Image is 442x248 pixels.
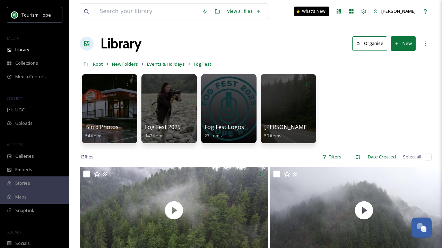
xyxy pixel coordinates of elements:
span: 54 items [85,132,103,139]
a: Fog Fest Logos23 items [205,124,244,139]
input: Search your library [96,4,199,19]
span: Maps [15,194,27,200]
span: 23 items [205,132,222,139]
span: Fog Fest Logos [205,123,244,131]
button: Open Chat [411,218,432,238]
span: Root [93,61,103,67]
span: Fog Fest 2025 [145,123,181,131]
span: COLLECT [7,96,22,101]
span: Collections [15,60,38,66]
span: Events & Holidays [147,61,185,67]
div: Filters [319,150,345,164]
span: MEDIA [7,36,19,41]
a: What's New [294,7,329,16]
a: [PERSON_NAME] [370,4,419,18]
span: SnapLink [15,207,34,214]
a: Organise [352,36,391,50]
a: Events & Holidays [147,60,185,68]
a: Blrrd Photos54 items [85,124,119,139]
a: New Folders [112,60,138,68]
a: Root [93,60,103,68]
span: 13 file s [80,154,94,160]
span: Select all [403,154,421,160]
span: [PERSON_NAME] [381,8,416,14]
span: [PERSON_NAME]'s Photos [264,123,333,131]
span: UGC [15,107,25,113]
span: Library [15,46,29,53]
span: Fog Fest [194,61,211,67]
button: Organise [352,36,387,50]
span: Galleries [15,153,34,159]
span: Media Centres [15,73,46,80]
button: New [391,36,416,50]
span: Stories [15,180,30,186]
a: Fog Fest [194,60,211,68]
a: Library [101,33,141,54]
span: Embeds [15,166,32,173]
span: Tourism Hope [21,12,51,18]
a: Fog Fest 2025147 items [145,124,181,139]
span: 59 items [264,132,281,139]
div: Date Created [364,150,399,164]
a: View all files [224,4,264,18]
span: Socials [15,240,30,247]
a: [PERSON_NAME]'s Photos59 items [264,124,333,139]
span: Uploads [15,120,33,127]
span: New Folders [112,61,138,67]
span: SOCIALS [7,229,21,235]
span: Blrrd Photos [85,123,119,131]
span: WIDGETS [7,142,23,147]
span: 147 items [145,132,165,139]
img: logo.png [11,11,18,18]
